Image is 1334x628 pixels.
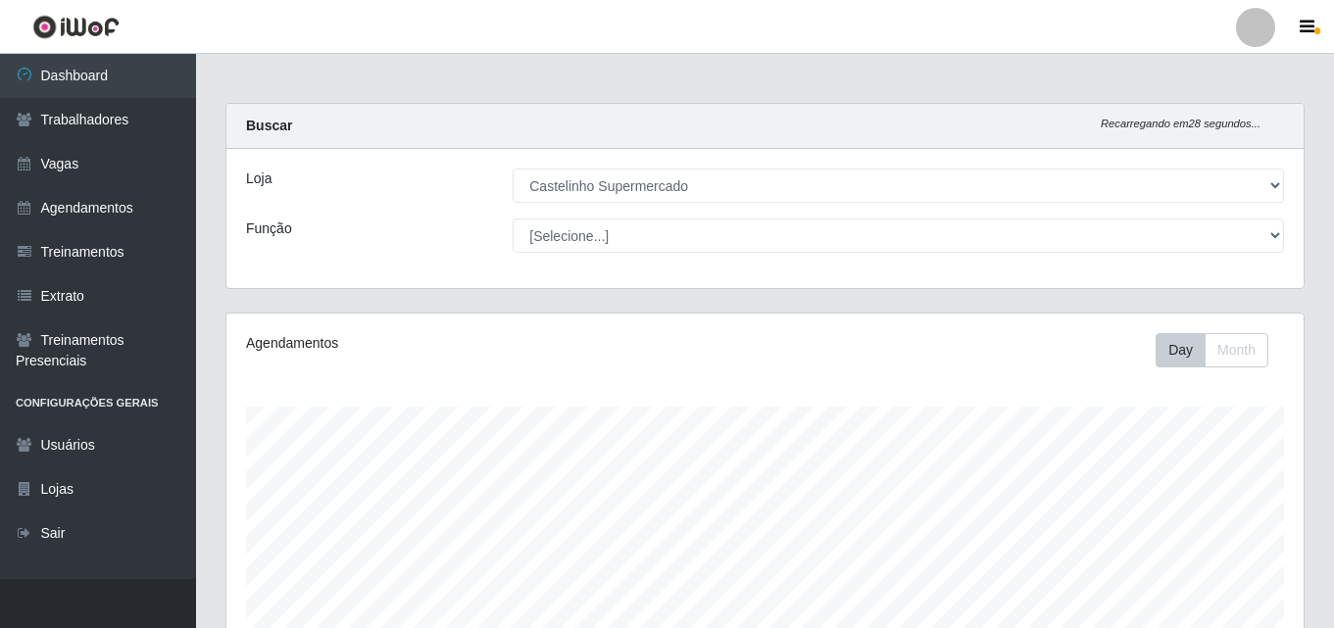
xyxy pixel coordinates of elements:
[246,169,272,189] label: Loja
[246,333,662,354] div: Agendamentos
[1156,333,1206,367] button: Day
[1101,118,1260,129] i: Recarregando em 28 segundos...
[1156,333,1268,367] div: First group
[246,218,292,239] label: Função
[32,15,120,39] img: CoreUI Logo
[1205,333,1268,367] button: Month
[1156,333,1284,367] div: Toolbar with button groups
[246,118,292,133] strong: Buscar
